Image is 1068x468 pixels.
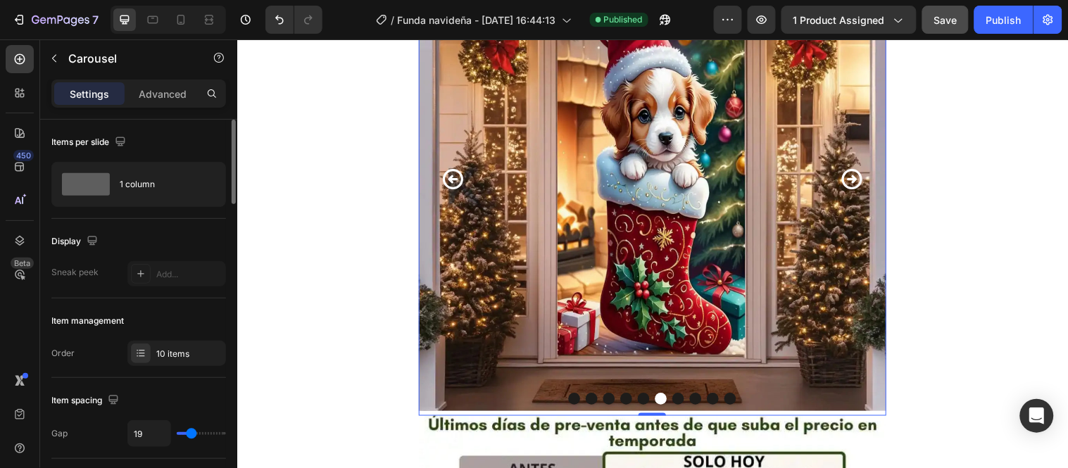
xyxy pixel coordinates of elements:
[51,266,99,279] div: Sneak peek
[781,6,917,34] button: 1 product assigned
[391,13,395,27] span: /
[6,6,105,34] button: 7
[355,359,367,371] button: Dot
[478,359,490,371] button: Dot
[425,359,437,371] button: Dot
[156,348,222,360] div: 10 items
[11,258,34,269] div: Beta
[934,14,957,26] span: Save
[372,359,384,371] button: Dot
[51,133,129,152] div: Items per slide
[793,13,885,27] span: 1 product assigned
[13,150,34,161] div: 450
[51,391,122,410] div: Item spacing
[68,50,188,67] p: Carousel
[139,87,187,101] p: Advanced
[92,11,99,28] p: 7
[496,359,508,371] button: Dot
[51,232,101,251] div: Display
[408,359,420,371] button: Dot
[120,168,206,201] div: 1 column
[986,13,1022,27] div: Publish
[337,359,349,371] button: Dot
[1020,399,1054,433] div: Open Intercom Messenger
[398,13,556,27] span: Funda navideña - [DATE] 16:44:13
[51,347,75,360] div: Order
[460,359,472,371] button: Dot
[70,87,109,101] p: Settings
[443,359,455,371] button: Dot
[974,6,1034,34] button: Publish
[265,6,322,34] div: Undo/Redo
[51,315,124,327] div: Item management
[922,6,969,34] button: Save
[602,118,649,165] button: Carousel Next Arrow
[390,359,402,371] button: Dot
[51,427,68,440] div: Gap
[128,421,170,446] input: Auto
[604,13,643,26] span: Published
